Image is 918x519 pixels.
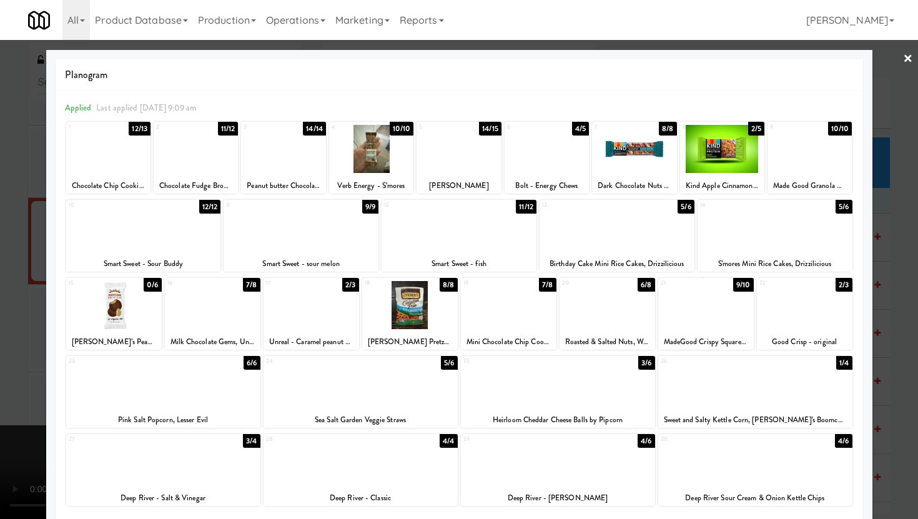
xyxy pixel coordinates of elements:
div: Peanut butter Chocolate Chip, ALOHA [243,178,323,194]
div: [PERSON_NAME] Pretzel sticks [364,334,456,350]
div: 20 [562,278,608,289]
span: Applied [65,102,92,114]
div: Deep River - [PERSON_NAME] [461,490,655,506]
div: 5/6 [678,200,694,214]
div: 135/6Birthday Cake Mini Rice Cakes, Drizzilicious [540,200,694,272]
div: 9/10 [733,278,753,292]
div: [PERSON_NAME]’s Peanut Butter Cups [68,334,160,350]
div: S'mores Mini Rice Cakes, Drizzilicious [699,256,851,272]
div: Good Crisp - original [759,334,851,350]
div: 8/8 [659,122,676,136]
div: Chocolate Fudge Brownie, ALOHA [154,178,238,194]
div: 14/14 [303,122,326,136]
div: Smart Sweet - fish [383,256,535,272]
div: 19 [463,278,509,289]
div: Deep River - Salt & Vinegar [66,490,260,506]
div: 245/6Sea Salt Garden Veggie Straws [264,356,458,428]
div: Heirloom Cheddar Cheese Balls by Pipcorn [461,412,655,428]
div: 3 [244,122,284,132]
div: Unreal - Caramel peanut bar [265,334,357,350]
div: 13 [542,200,617,210]
div: 0/6 [144,278,161,292]
div: S'mores Mini Rice Cakes, Drizzilicious [698,256,852,272]
div: 9 [770,122,810,132]
div: 3/6 [638,356,654,370]
div: [PERSON_NAME] Pretzel sticks [362,334,458,350]
div: Birthday Cake Mini Rice Cakes, Drizzilicious [540,256,694,272]
div: 4/5 [572,122,589,136]
div: Pink Salt Popcorn, Lesser Evil [68,412,259,428]
div: 6/8 [638,278,654,292]
div: 11/12 [516,200,536,214]
div: Pink Salt Popcorn, Lesser Evil [66,412,260,428]
div: 12 [384,200,459,210]
div: 11/12 [218,122,239,136]
div: Sweet and Salty Kettle Corn, [PERSON_NAME]'s Boomchickapop [660,412,851,428]
div: 167/8Milk Chocolate Gems, Unreal [165,278,260,350]
div: 211/12Chocolate Fudge Brownie, ALOHA [154,122,238,194]
div: 14 [700,200,775,210]
div: Good Crisp - original [757,334,852,350]
div: 64/5Bolt - Energy Chews [505,122,589,194]
div: 78/8Dark Chocolate Nuts & Sea Salt Kind Bar [592,122,676,194]
div: 2/3 [342,278,358,292]
div: 3/4 [243,434,260,448]
div: 10/10 [390,122,414,136]
div: Roasted & Salted Nuts, Wonderful Pistachios No Shells [561,334,653,350]
div: 12/13 [129,122,151,136]
div: 236/6Pink Salt Popcorn, Lesser Evil [66,356,260,428]
div: Chocolate Chip Cookie Dough, ALOHA [66,178,151,194]
div: 9/9 [362,200,378,214]
div: 150/6[PERSON_NAME]’s Peanut Butter Cups [66,278,162,350]
div: 18 [365,278,410,289]
div: 4/6 [835,434,852,448]
div: 119/9Smart Sweet - sour melon [224,200,378,272]
div: 10 [69,200,144,210]
div: Deep River - Classic [265,490,456,506]
div: 2 [156,122,196,132]
div: Chocolate Chip Cookie Dough, ALOHA [68,178,149,194]
div: 28 [266,434,361,445]
div: Smart Sweet - Sour Buddy [68,256,219,272]
div: 253/6Heirloom Cheddar Cheese Balls by Pipcorn [461,356,655,428]
div: Chocolate Fudge Brownie, ALOHA [155,178,236,194]
div: 5/6 [836,200,852,214]
div: [PERSON_NAME]’s Peanut Butter Cups [66,334,162,350]
span: Last applied [DATE] 9:09 am [96,102,196,114]
div: 284/4Deep River - Classic [264,434,458,506]
div: 23 [69,356,164,367]
div: 514/15[PERSON_NAME] [417,122,501,194]
div: [PERSON_NAME] [418,178,499,194]
a: × [903,40,913,79]
div: Sea Salt Garden Veggie Straws [265,412,456,428]
div: 5/6 [441,356,457,370]
div: 27 [69,434,164,445]
div: Deep River - Salt & Vinegar [68,490,259,506]
div: 7/8 [243,278,260,292]
div: 1211/12Smart Sweet - fish [382,200,536,272]
div: 1012/12Smart Sweet - Sour Buddy [66,200,221,272]
div: 112/13Chocolate Chip Cookie Dough, ALOHA [66,122,151,194]
div: 2/5 [748,122,764,136]
div: Deep River Sour Cream & Onion Kettle Chips [658,490,852,506]
div: Milk Chocolate Gems, Unreal [167,334,259,350]
div: 410/10Verb Energy - S’mores [329,122,413,194]
div: MadeGood Crispy Squares, Vanilla [658,334,754,350]
div: Roasted & Salted Nuts, Wonderful Pistachios No Shells [560,334,655,350]
div: Verb Energy - S’mores [329,178,413,194]
div: MadeGood Crispy Squares, Vanilla [660,334,752,350]
div: 6 [507,122,547,132]
div: 26 [661,356,756,367]
div: [PERSON_NAME] [417,178,501,194]
div: Verb Energy - S’mores [331,178,412,194]
div: Dark Chocolate Nuts & Sea Salt Kind Bar [592,178,676,194]
div: Dark Chocolate Nuts & Sea Salt Kind Bar [594,178,674,194]
div: 2/3 [836,278,852,292]
div: 4/6 [638,434,654,448]
div: 6/6 [244,356,260,370]
div: 188/8[PERSON_NAME] Pretzel sticks [362,278,458,350]
div: 7 [595,122,634,132]
div: 4 [332,122,372,132]
div: 21 [661,278,706,289]
div: 8/8 [440,278,457,292]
